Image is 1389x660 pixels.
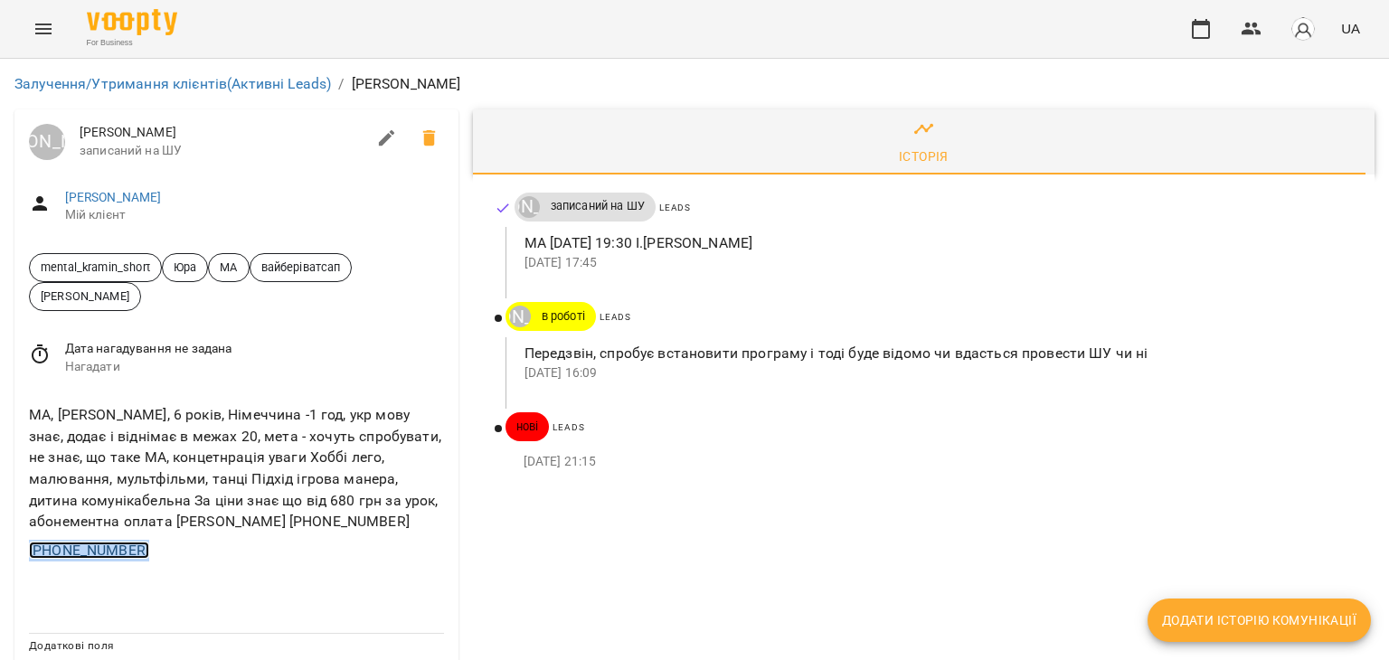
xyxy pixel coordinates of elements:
[1148,599,1371,642] button: Додати історію комунікації
[524,232,1346,254] p: МА [DATE] 19:30 І.[PERSON_NAME]
[250,259,352,276] span: вайберіватсап
[209,259,248,276] span: МА
[29,639,114,652] span: Додаткові поля
[509,306,531,327] div: Юрій Тимочко
[524,453,1346,471] p: [DATE] 21:15
[14,75,331,92] a: Залучення/Утримання клієнтів(Активні Leads)
[540,198,656,214] span: записаний на ШУ
[531,308,596,325] span: в роботі
[80,142,365,160] span: записаний на ШУ
[163,259,207,276] span: Юра
[30,259,161,276] span: mental_kramin_short
[515,196,540,218] a: [PERSON_NAME]
[65,340,444,358] span: Дата нагадування не задана
[14,73,1375,95] nav: breadcrumb
[29,542,149,559] a: [PHONE_NUMBER]
[338,73,344,95] li: /
[518,196,540,218] div: Юрій Тимочко
[65,358,444,376] span: Нагадати
[65,206,444,224] span: Мій клієнт
[524,254,1346,272] p: [DATE] 17:45
[65,190,162,204] a: [PERSON_NAME]
[506,306,531,327] a: [PERSON_NAME]
[1341,19,1360,38] span: UA
[30,288,140,305] span: [PERSON_NAME]
[524,343,1346,364] p: Передзвін, спробує встановити програму і тоді буде відомо чи вдасться провести ШУ чи ні
[553,422,584,432] span: Leads
[87,9,177,35] img: Voopty Logo
[80,124,365,142] span: [PERSON_NAME]
[1334,12,1367,45] button: UA
[29,124,65,160] div: Юрій Тимочко
[506,419,550,435] span: нові
[600,312,631,322] span: Leads
[87,37,177,49] span: For Business
[352,73,461,95] p: [PERSON_NAME]
[22,7,65,51] button: Menu
[899,146,949,167] div: Історія
[659,203,691,212] span: Leads
[29,124,65,160] a: [PERSON_NAME]
[1162,609,1356,631] span: Додати історію комунікації
[1290,16,1316,42] img: avatar_s.png
[25,401,448,535] div: МА, [PERSON_NAME], 6 років, Німеччина -1 год, укр мову знає, додає і віднімає в межах 20, мета - ...
[524,364,1346,382] p: [DATE] 16:09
